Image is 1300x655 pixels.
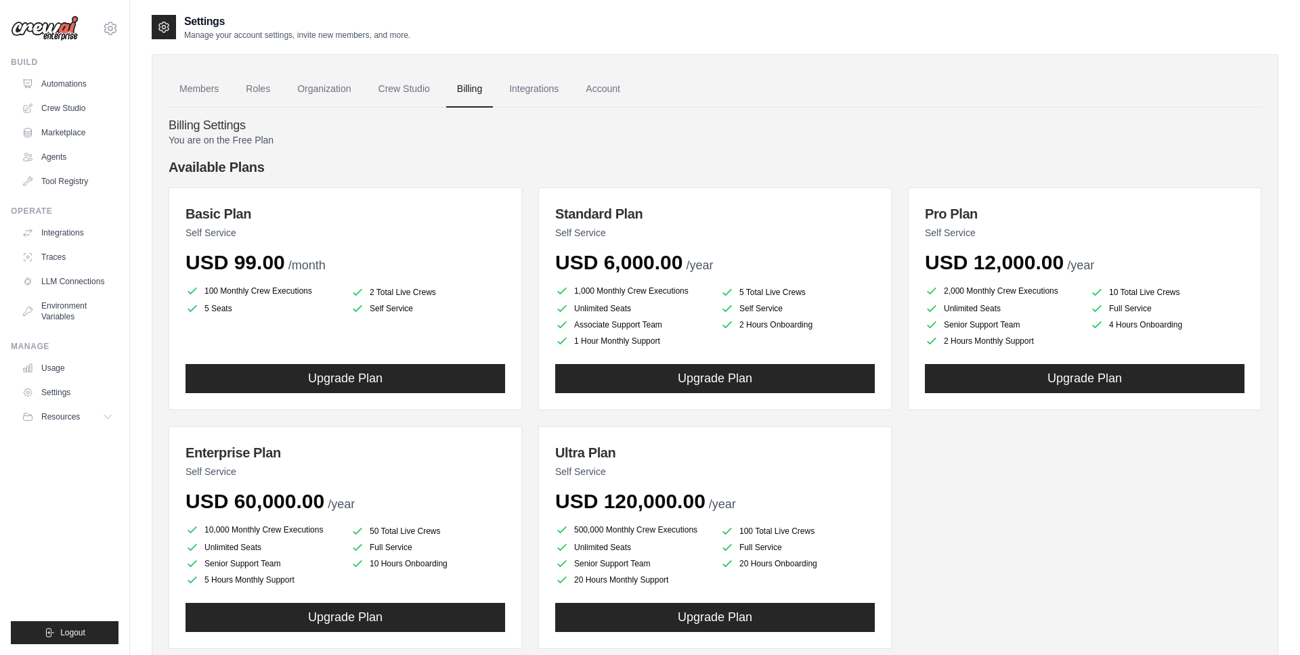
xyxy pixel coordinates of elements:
li: 5 Hours Monthly Support [186,573,340,587]
button: Logout [11,621,118,644]
span: /year [328,497,355,511]
li: 1 Hour Monthly Support [555,334,710,348]
li: 2 Hours Onboarding [720,318,875,332]
a: Settings [16,382,118,403]
a: Members [169,71,230,108]
li: 100 Total Live Crews [720,524,875,538]
li: Unlimited Seats [555,541,710,554]
h3: Standard Plan [555,204,875,223]
li: Unlimited Seats [186,541,340,554]
button: Upgrade Plan [186,603,505,632]
li: 1,000 Monthly Crew Executions [555,283,710,299]
li: 10 Total Live Crews [1090,286,1244,299]
a: Crew Studio [368,71,441,108]
li: Unlimited Seats [555,302,710,315]
li: 10,000 Monthly Crew Executions [186,522,340,538]
li: 50 Total Live Crews [351,524,505,538]
a: Tool Registry [16,171,118,192]
a: Marketplace [16,122,118,143]
li: Unlimited Seats [925,302,1079,315]
li: 2,000 Monthly Crew Executions [925,283,1079,299]
a: Integrations [16,222,118,244]
span: Logout [60,627,85,638]
span: /year [686,258,713,272]
p: Self Service [925,226,1244,240]
span: Resources [41,411,80,422]
a: Environment Variables [16,295,118,327]
img: Logo [11,16,79,41]
li: Full Service [351,541,505,554]
a: Roles [235,71,281,108]
span: USD 12,000.00 [925,251,1064,273]
li: 2 Hours Monthly Support [925,334,1079,348]
li: Self Service [720,302,875,315]
li: Senior Support Team [555,557,710,570]
li: 500,000 Monthly Crew Executions [555,522,710,538]
span: /month [288,258,326,272]
button: Upgrade Plan [555,603,875,632]
div: Build [11,57,118,68]
h4: Available Plans [169,158,1261,177]
span: USD 120,000.00 [555,490,706,512]
h4: Billing Settings [169,118,1261,133]
li: 20 Hours Monthly Support [555,573,710,587]
a: Crew Studio [16,97,118,119]
span: USD 6,000.00 [555,251,682,273]
button: Resources [16,406,118,428]
div: Operate [11,206,118,217]
li: Senior Support Team [925,318,1079,332]
button: Upgrade Plan [925,364,1244,393]
p: Self Service [186,465,505,478]
a: Account [575,71,631,108]
span: /year [709,497,736,511]
li: Associate Support Team [555,318,710,332]
div: Manage [11,341,118,352]
button: Upgrade Plan [186,364,505,393]
li: 20 Hours Onboarding [720,557,875,570]
a: Billing [446,71,493,108]
h3: Pro Plan [925,204,1244,223]
p: Manage your account settings, invite new members, and more. [184,30,410,41]
h3: Ultra Plan [555,443,875,462]
li: 10 Hours Onboarding [351,557,505,570]
p: Self Service [186,226,505,240]
h2: Settings [184,14,410,30]
h3: Basic Plan [186,204,505,223]
p: Self Service [555,226,875,240]
a: Agents [16,146,118,168]
li: 5 Seats [186,302,340,315]
h3: Enterprise Plan [186,443,505,462]
li: Senior Support Team [186,557,340,570]
a: Automations [16,73,118,95]
li: 100 Monthly Crew Executions [186,283,340,299]
li: Full Service [1090,302,1244,315]
a: Integrations [498,71,569,108]
a: Traces [16,246,118,268]
a: LLM Connections [16,271,118,292]
li: 2 Total Live Crews [351,286,505,299]
li: 5 Total Live Crews [720,286,875,299]
li: Full Service [720,541,875,554]
p: You are on the Free Plan [169,133,1261,147]
li: Self Service [351,302,505,315]
a: Organization [286,71,362,108]
li: 4 Hours Onboarding [1090,318,1244,332]
p: Self Service [555,465,875,478]
span: USD 60,000.00 [186,490,324,512]
a: Usage [16,357,118,379]
span: USD 99.00 [186,251,285,273]
button: Upgrade Plan [555,364,875,393]
span: /year [1067,258,1094,272]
